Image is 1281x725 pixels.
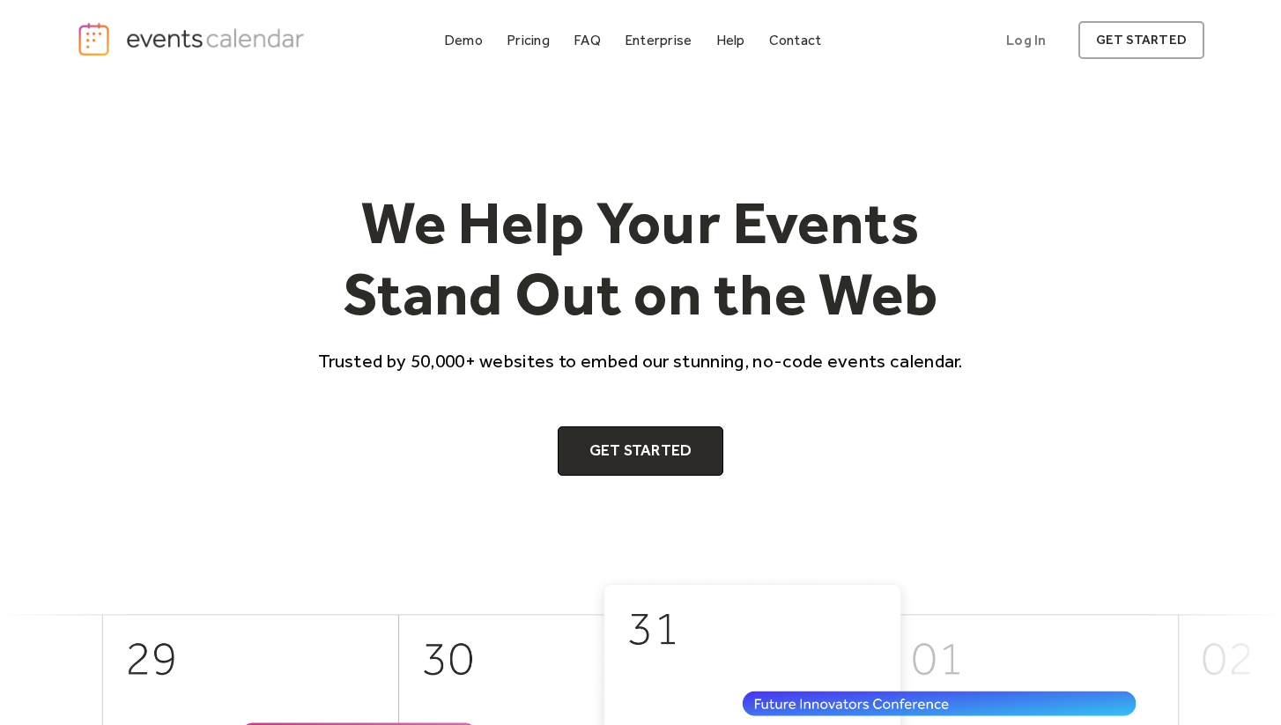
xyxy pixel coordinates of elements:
a: Log In [989,21,1063,59]
div: Help [716,35,745,45]
h1: We Help Your Events Stand Out on the Web [302,187,979,330]
a: get started [1078,21,1204,59]
p: Trusted by 50,000+ websites to embed our stunning, no-code events calendar. [302,348,979,374]
a: Demo [437,28,490,52]
div: Contact [769,35,822,45]
a: Pricing [500,28,557,52]
a: Contact [762,28,829,52]
a: Enterprise [618,28,699,52]
div: Pricing [507,35,550,45]
a: Get Started [558,426,724,476]
a: FAQ [566,28,608,52]
a: home [77,21,309,57]
div: Enterprise [625,35,692,45]
div: FAQ [574,35,601,45]
div: Demo [444,35,483,45]
a: Help [709,28,752,52]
